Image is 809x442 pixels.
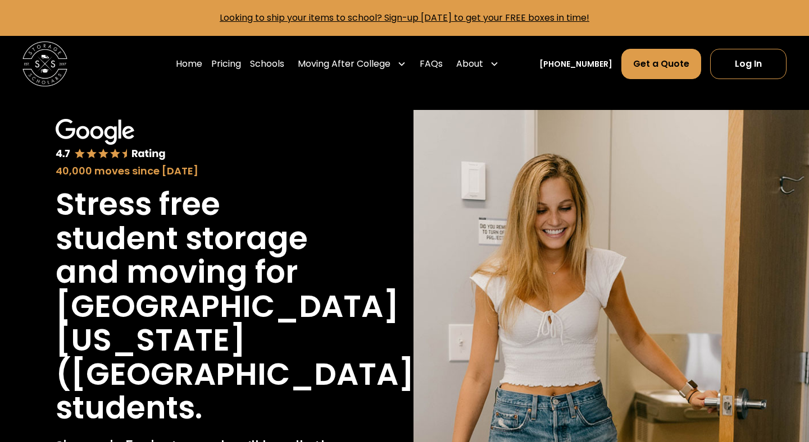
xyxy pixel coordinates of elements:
[220,11,589,24] a: Looking to ship your items to school? Sign-up [DATE] to get your FREE boxes in time!
[211,48,241,80] a: Pricing
[539,58,612,70] a: [PHONE_NUMBER]
[710,49,787,79] a: Log In
[56,163,340,178] div: 40,000 moves since [DATE]
[250,48,284,80] a: Schools
[298,57,390,71] div: Moving After College
[420,48,443,80] a: FAQs
[621,49,701,79] a: Get a Quote
[452,48,503,80] div: About
[56,391,202,425] h1: students.
[56,187,340,289] h1: Stress free student storage and moving for
[56,289,429,392] h1: [GEOGRAPHIC_DATA][US_STATE] ([GEOGRAPHIC_DATA])
[456,57,483,71] div: About
[22,42,67,86] img: Storage Scholars main logo
[56,119,166,161] img: Google 4.7 star rating
[176,48,202,80] a: Home
[293,48,411,80] div: Moving After College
